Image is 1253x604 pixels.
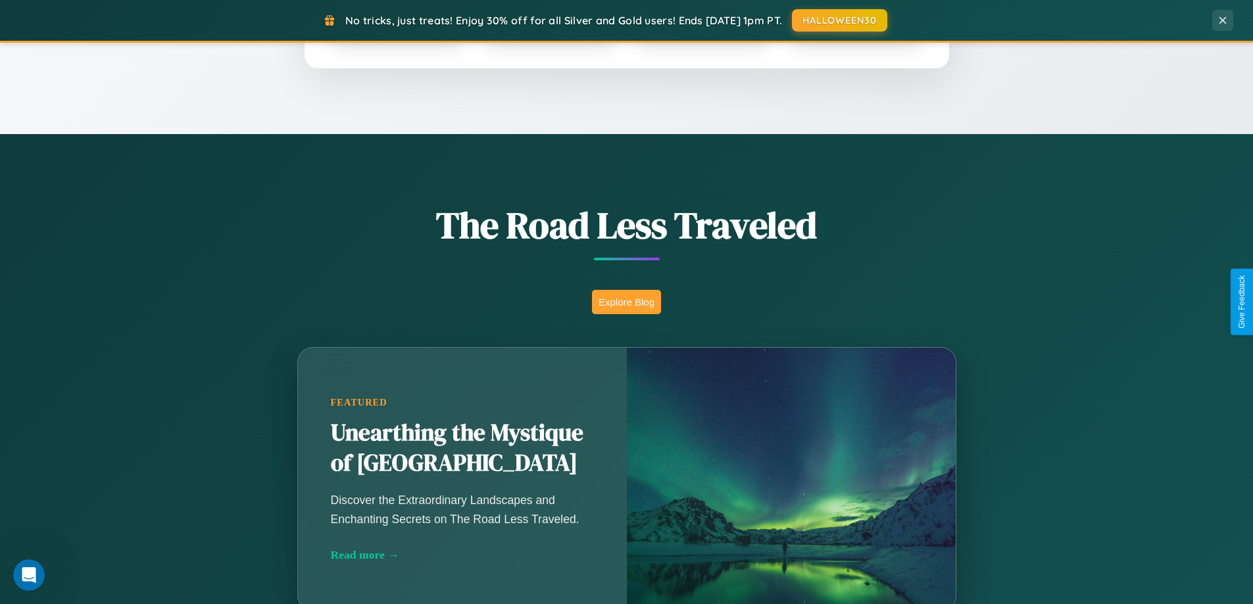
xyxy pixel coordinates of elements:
h2: Unearthing the Mystique of [GEOGRAPHIC_DATA] [331,418,594,478]
div: Read more → [331,548,594,562]
div: Featured [331,397,594,408]
div: Give Feedback [1237,275,1246,329]
span: No tricks, just treats! Enjoy 30% off for all Silver and Gold users! Ends [DATE] 1pm PT. [345,14,782,27]
button: Explore Blog [592,290,661,314]
iframe: Intercom live chat [13,559,45,591]
button: HALLOWEEN30 [792,9,887,32]
p: Discover the Extraordinary Landscapes and Enchanting Secrets on The Road Less Traveled. [331,491,594,528]
h1: The Road Less Traveled [232,200,1021,250]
